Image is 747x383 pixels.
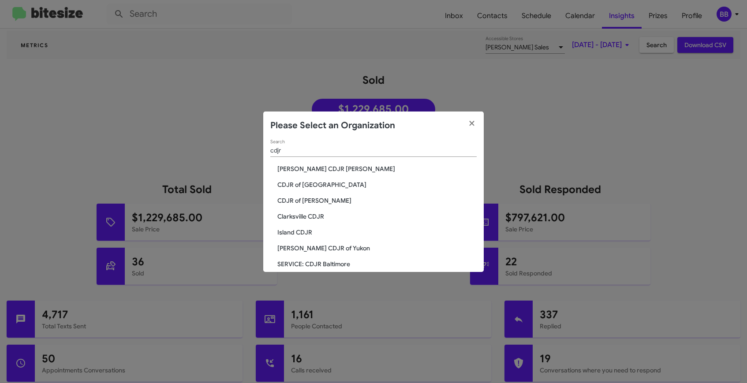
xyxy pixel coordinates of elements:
span: CDJR of [PERSON_NAME] [277,196,477,205]
span: Island CDJR [277,228,477,237]
h2: Please Select an Organization [270,119,395,133]
span: [PERSON_NAME] CDJR of Yukon [277,244,477,253]
span: SERVICE: CDJR Baltimore [277,260,477,268]
span: [PERSON_NAME] CDJR [PERSON_NAME] [277,164,477,173]
span: CDJR of [GEOGRAPHIC_DATA] [277,180,477,189]
span: Clarksville CDJR [277,212,477,221]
